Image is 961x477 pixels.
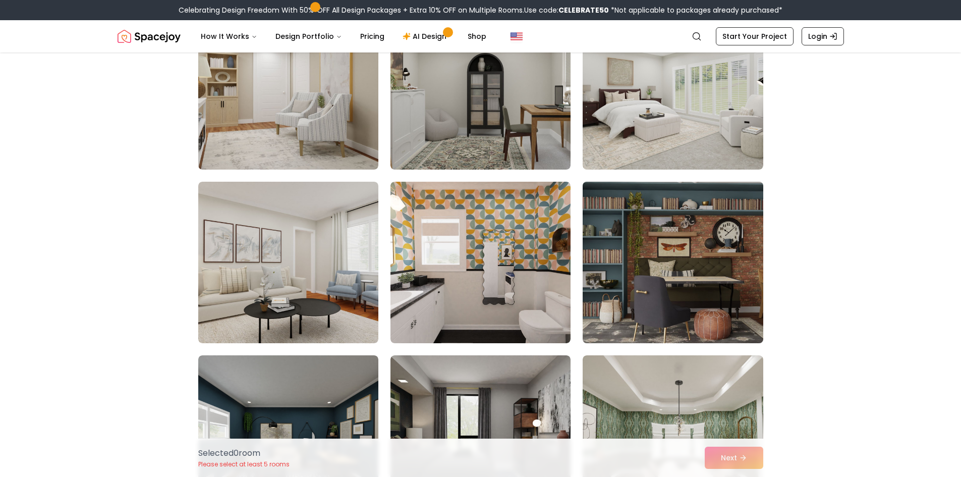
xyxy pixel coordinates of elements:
[524,5,609,15] span: Use code:
[198,447,290,459] p: Selected 0 room
[198,460,290,468] p: Please select at least 5 rooms
[118,26,181,46] a: Spacejoy
[511,30,523,42] img: United States
[118,26,181,46] img: Spacejoy Logo
[390,182,571,343] img: Room room-8
[193,26,265,46] button: How It Works
[716,27,794,45] a: Start Your Project
[193,26,494,46] nav: Main
[352,26,392,46] a: Pricing
[583,8,763,170] img: Room room-6
[578,178,767,347] img: Room room-9
[390,8,571,170] img: Room room-5
[609,5,782,15] span: *Not applicable to packages already purchased*
[198,8,378,170] img: Room room-4
[802,27,844,45] a: Login
[267,26,350,46] button: Design Portfolio
[118,20,844,52] nav: Global
[179,5,782,15] div: Celebrating Design Freedom With 50% OFF All Design Packages + Extra 10% OFF on Multiple Rooms.
[394,26,458,46] a: AI Design
[558,5,609,15] b: CELEBRATE50
[460,26,494,46] a: Shop
[198,182,378,343] img: Room room-7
